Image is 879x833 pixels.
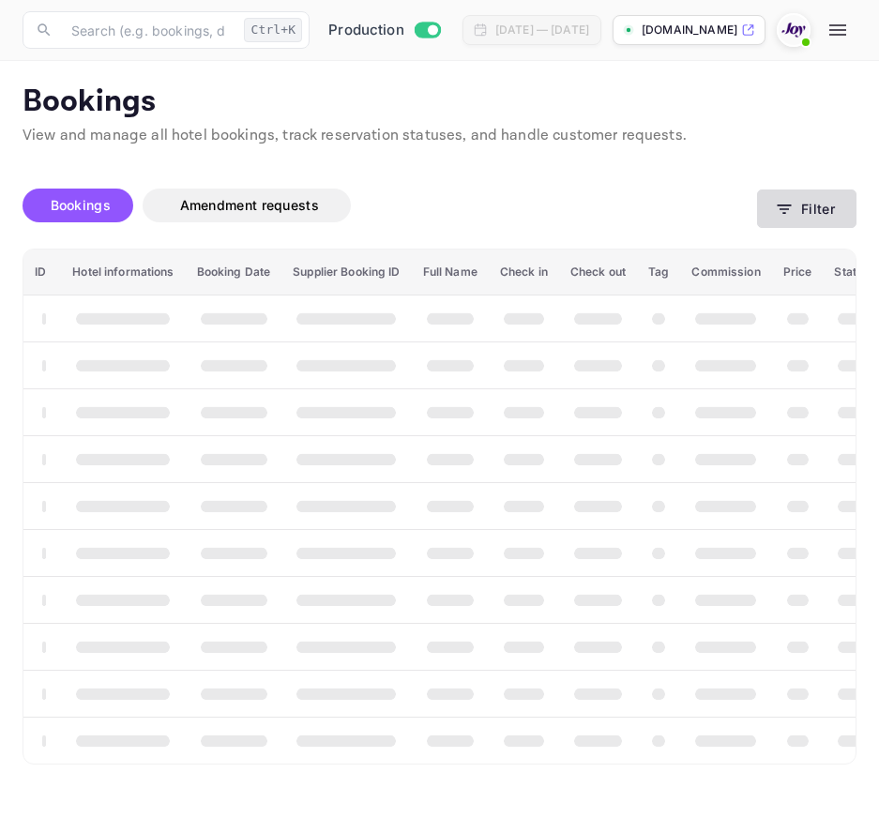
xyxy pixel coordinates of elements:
[23,125,856,147] p: View and manage all hotel bookings, track reservation statuses, and handle customer requests.
[321,20,447,41] div: Switch to Sandbox mode
[23,250,61,295] th: ID
[495,22,589,38] div: [DATE] — [DATE]
[637,250,680,295] th: Tag
[680,250,771,295] th: Commission
[779,15,809,45] img: With Joy
[281,250,411,295] th: Supplier Booking ID
[772,250,824,295] th: Price
[180,197,319,213] span: Amendment requests
[51,197,111,213] span: Bookings
[328,20,404,41] span: Production
[757,189,856,228] button: Filter
[642,22,737,38] p: [DOMAIN_NAME]
[489,250,559,295] th: Check in
[23,83,856,121] p: Bookings
[559,250,637,295] th: Check out
[412,250,489,295] th: Full Name
[61,250,185,295] th: Hotel informations
[23,189,757,222] div: account-settings tabs
[244,18,302,42] div: Ctrl+K
[186,250,282,295] th: Booking Date
[60,11,236,49] input: Search (e.g. bookings, documentation)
